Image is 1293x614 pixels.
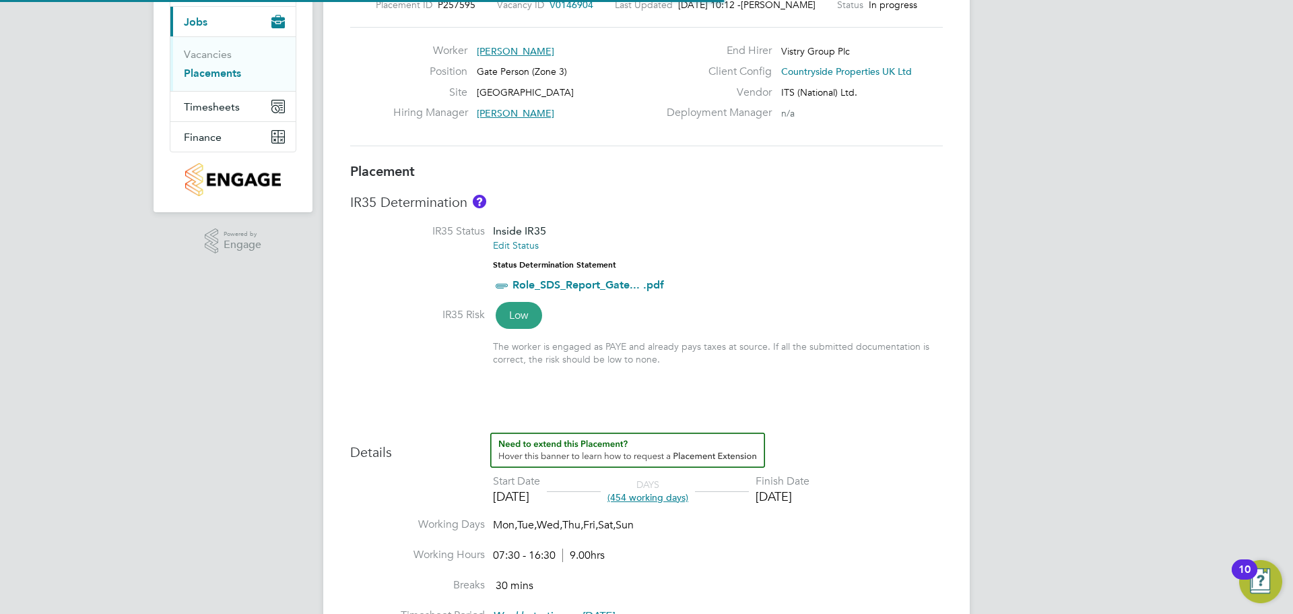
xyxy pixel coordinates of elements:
label: Breaks [350,578,485,592]
button: About IR35 [473,195,486,208]
a: Powered byEngage [205,228,262,254]
img: countryside-properties-logo-retina.png [185,163,280,196]
span: Engage [224,239,261,251]
div: [DATE] [756,489,809,504]
h3: IR35 Determination [350,193,943,211]
span: Countryside Properties UK Ltd [781,65,912,78]
span: Inside IR35 [493,224,546,237]
div: 10 [1238,570,1251,587]
span: ITS (National) Ltd. [781,86,857,98]
a: Go to home page [170,163,296,196]
strong: Status Determination Statement [493,260,616,270]
span: 9.00hrs [562,549,605,562]
div: DAYS [601,479,695,503]
span: (454 working days) [607,491,688,503]
button: Open Resource Center, 10 new notifications [1239,560,1282,603]
span: Thu, [562,518,583,532]
label: Working Hours [350,548,485,562]
span: n/a [781,107,795,119]
label: Worker [393,44,467,58]
button: Timesheets [170,92,296,121]
span: [GEOGRAPHIC_DATA] [477,86,574,98]
a: Placements [184,67,241,80]
span: Fri, [583,518,598,532]
span: Powered by [224,228,261,240]
label: Client Config [659,65,772,79]
label: IR35 Risk [350,308,485,322]
span: 30 mins [496,579,533,592]
label: Site [393,86,467,100]
a: Edit Status [493,239,539,251]
label: IR35 Status [350,224,485,239]
label: Deployment Manager [659,106,772,120]
label: Position [393,65,467,79]
button: Finance [170,122,296,152]
span: Sat, [598,518,616,532]
div: Jobs [170,36,296,91]
button: How to extend a Placement? [490,433,765,468]
a: Role_SDS_Report_Gate... .pdf [512,278,664,291]
span: Vistry Group Plc [781,45,850,57]
span: Tue, [517,518,537,532]
div: Start Date [493,474,540,489]
b: Placement [350,163,415,179]
span: Gate Person (Zone 3) [477,65,567,78]
span: Jobs [184,16,207,28]
div: Finish Date [756,474,809,489]
span: Mon, [493,518,517,532]
span: Sun [616,518,634,532]
span: Low [496,302,542,329]
label: End Hirer [659,44,772,58]
div: The worker is engaged as PAYE and already pays taxes at source. If all the submitted documentatio... [493,340,943,365]
span: Timesheets [184,100,240,113]
span: [PERSON_NAME] [477,45,554,57]
span: Wed, [537,518,562,532]
label: Vendor [659,86,772,100]
a: Vacancies [184,48,232,61]
span: [PERSON_NAME] [477,107,554,119]
div: 07:30 - 16:30 [493,549,605,563]
label: Working Days [350,518,485,532]
label: Hiring Manager [393,106,467,120]
button: Jobs [170,7,296,36]
span: Finance [184,131,222,144]
h3: Details [350,433,943,461]
div: [DATE] [493,489,540,504]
